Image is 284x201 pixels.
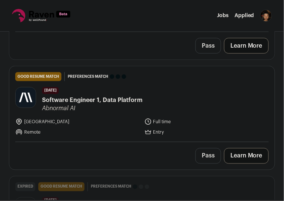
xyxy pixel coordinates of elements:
li: Remote [15,128,140,136]
img: 5426815-medium_jpg [260,10,272,22]
a: Learn More [224,38,269,54]
span: [DATE] [42,87,59,94]
span: Software Engineer 1, Data Platform [42,96,143,105]
li: [GEOGRAPHIC_DATA] [15,118,140,125]
span: Preferences match [91,183,131,191]
a: Jobs [217,13,229,18]
a: Learn More [224,148,269,164]
button: Pass [195,38,221,54]
button: Open dropdown [260,10,272,22]
span: Preferences match [68,73,108,80]
span: Abnormal AI [42,105,143,112]
button: Pass [195,148,221,164]
div: good resume match [15,72,61,81]
li: Entry [144,128,269,136]
div: Expired [15,182,35,191]
img: 0f1a2a9aff5192630dffd544b3ea169ecce73d2c13ecc6b4afa04661d59fa950.jpg [16,87,36,108]
div: good resume match [38,182,84,191]
a: good resume match Preferences match [DATE] Software Engineer 1, Data Platform Abnormal AI [GEOGRA... [9,66,275,142]
a: Applied [234,13,254,18]
li: Full time [144,118,269,125]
